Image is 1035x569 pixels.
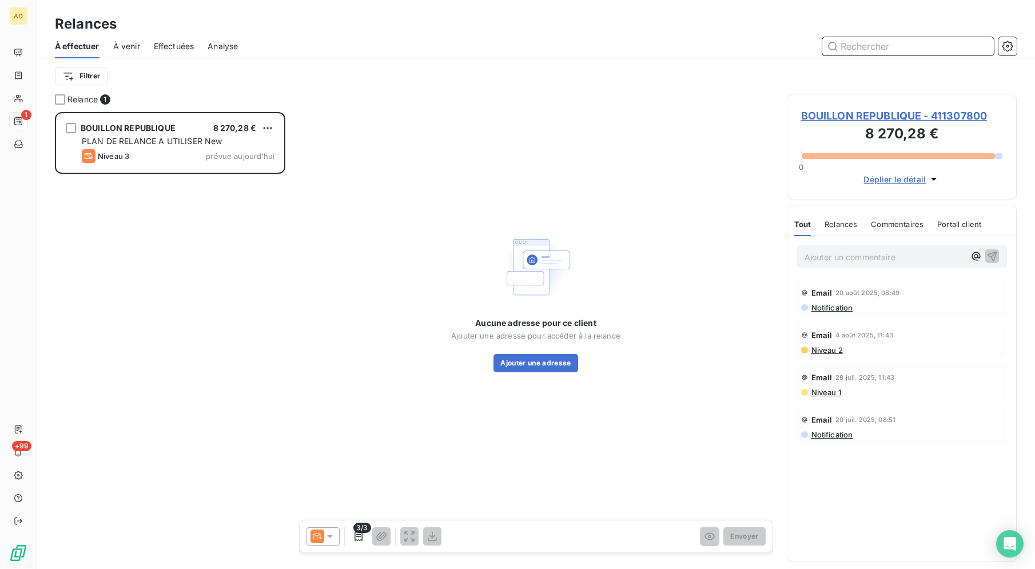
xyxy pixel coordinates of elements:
span: Email [811,288,833,297]
span: Aucune adresse pour ce client [475,317,596,329]
span: 20 juil. 2025, 08:51 [835,416,895,423]
span: Commentaires [871,220,923,229]
img: Logo LeanPay [9,544,27,562]
span: BOUILLON REPUBLIQUE - 411307800 [801,108,1003,124]
h3: 8 270,28 € [801,124,1003,146]
span: Effectuées [154,41,194,52]
h3: Relances [55,14,117,34]
button: Ajouter une adresse [493,354,578,372]
span: 4 août 2025, 11:43 [835,332,893,339]
span: PLAN DE RELANCE A UTILISER New [82,136,222,146]
span: À venir [113,41,140,52]
span: 8 270,28 € [213,123,257,133]
span: Portail client [937,220,981,229]
span: Niveau 3 [98,152,129,161]
span: 20 août 2025, 08:49 [835,289,899,296]
span: Ajouter une adresse pour accéder à la relance [451,331,620,340]
span: BOUILLON REPUBLIQUE [81,123,176,133]
span: Relance [67,94,98,105]
span: Niveau 1 [810,388,841,397]
button: Filtrer [55,67,108,85]
span: 28 juil. 2025, 11:43 [835,374,894,381]
img: Empty state [499,230,572,304]
span: Analyse [208,41,238,52]
span: Niveau 2 [810,345,843,355]
span: Relances [825,220,857,229]
span: 0 [799,162,803,172]
button: Envoyer [723,527,765,546]
span: Déplier le détail [863,173,926,185]
div: Open Intercom Messenger [996,530,1024,558]
button: Déplier le détail [860,173,943,186]
div: AD [9,7,27,25]
span: À effectuer [55,41,99,52]
input: Rechercher [822,37,994,55]
span: 1 [100,94,110,105]
span: prévue aujourd’hui [206,152,274,161]
span: Notification [810,430,853,439]
span: +99 [12,441,31,451]
span: 3/3 [353,523,371,533]
span: Email [811,331,833,340]
span: Notification [810,303,853,312]
span: Email [811,373,833,382]
span: Email [811,415,833,424]
span: 1 [21,110,31,120]
div: grid [55,112,285,569]
span: Tout [794,220,811,229]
